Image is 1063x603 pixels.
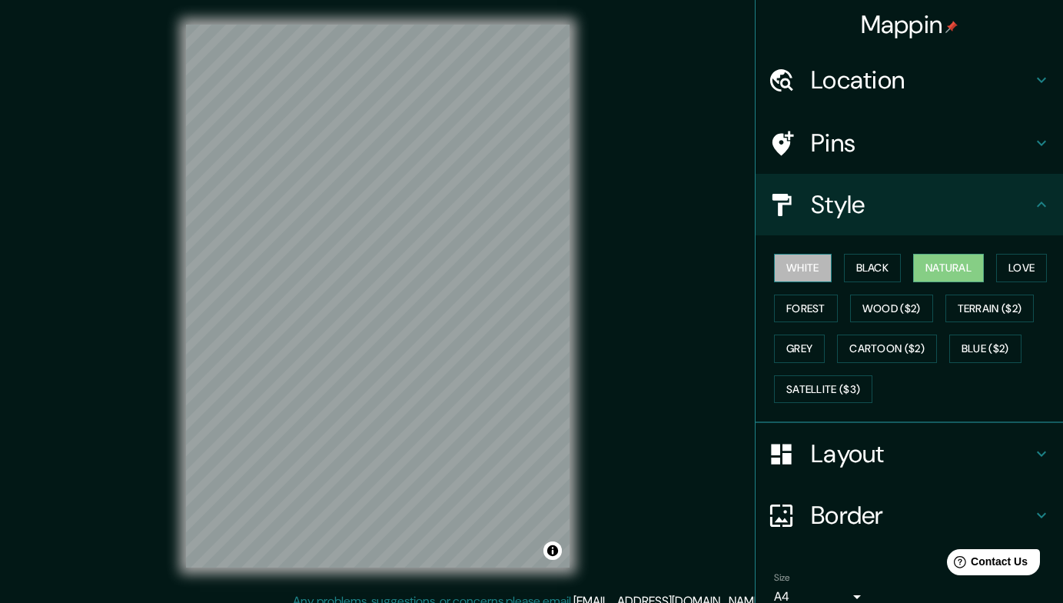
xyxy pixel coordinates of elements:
button: Cartoon ($2) [837,335,937,363]
div: Border [756,485,1063,546]
button: White [774,254,832,282]
button: Grey [774,335,825,363]
h4: Location [811,65,1032,95]
canvas: Map [186,25,570,568]
button: Satellite ($3) [774,375,872,404]
button: Natural [913,254,984,282]
div: Style [756,174,1063,235]
iframe: Help widget launcher [926,543,1046,586]
button: Terrain ($2) [945,295,1035,323]
div: Pins [756,112,1063,174]
h4: Mappin [861,9,958,40]
img: pin-icon.png [945,21,958,33]
h4: Layout [811,438,1032,469]
button: Forest [774,295,838,323]
h4: Pins [811,128,1032,158]
button: Toggle attribution [543,541,562,560]
button: Love [996,254,1047,282]
h4: Border [811,500,1032,531]
button: Wood ($2) [850,295,933,323]
button: Black [844,254,902,282]
div: Layout [756,423,1063,485]
h4: Style [811,189,1032,220]
label: Size [774,571,790,585]
button: Blue ($2) [949,335,1021,363]
div: Location [756,49,1063,111]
